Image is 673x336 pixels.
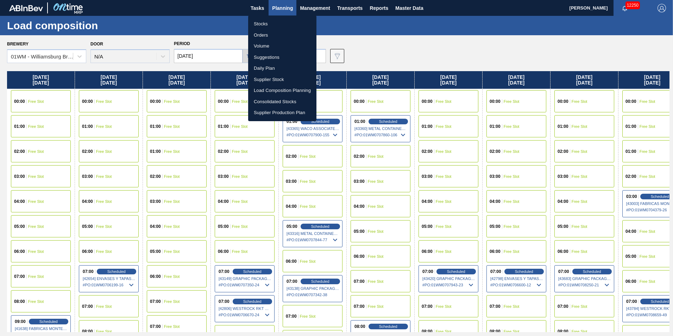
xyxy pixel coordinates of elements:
a: Daily Plan [248,63,316,74]
a: Volume [248,41,316,52]
a: Orders [248,30,316,41]
a: Load Composition Planning [248,85,316,96]
a: Supplier Production Plan [248,107,316,118]
a: Supplier Stock [248,74,316,85]
a: Consolidated Stocks [248,96,316,107]
a: Stocks [248,18,316,30]
a: Suggestions [248,52,316,63]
